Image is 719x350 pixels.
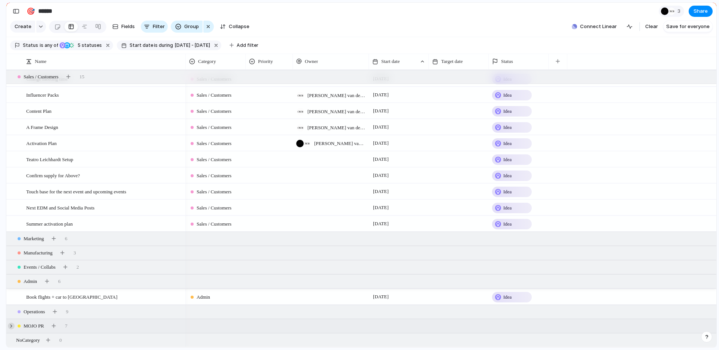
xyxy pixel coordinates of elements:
[26,187,126,196] span: Touch base for the next event and upcoming events
[58,278,61,285] span: 6
[569,21,620,32] button: Connect Linear
[314,140,365,147] span: [PERSON_NAME] van den [PERSON_NAME] , [PERSON_NAME] van den [PERSON_NAME]
[197,156,231,163] span: Sales / Customers
[503,124,512,131] span: Idea
[75,42,102,49] span: statuses
[43,42,58,49] span: any of
[130,42,153,49] span: Start date
[158,42,173,49] span: during
[503,156,512,163] span: Idea
[307,92,365,99] span: [PERSON_NAME] van den [PERSON_NAME]
[59,41,103,49] button: 5 statuses
[26,90,59,99] span: Influencer Packs
[197,91,231,99] span: Sales / Customers
[121,23,135,30] span: Fields
[173,41,212,49] button: [DATE] - [DATE]
[24,278,37,285] span: Admin
[663,21,713,33] button: Save for everyone
[197,204,231,212] span: Sales / Customers
[66,308,69,316] span: 9
[305,58,318,65] span: Owner
[40,42,43,49] span: is
[27,6,35,16] div: 🎯
[217,21,252,33] button: Collapse
[26,139,57,147] span: Activation Plan
[24,308,45,316] span: Operations
[371,171,391,180] span: [DATE]
[153,41,174,49] button: isduring
[198,58,216,65] span: Category
[307,124,365,132] span: [PERSON_NAME] van den [PERSON_NAME]
[26,219,73,228] span: Summer activation plan
[26,123,58,131] span: A Frame Design
[307,108,365,115] span: [PERSON_NAME] van den [PERSON_NAME]
[16,337,40,344] span: No Category
[371,155,391,164] span: [DATE]
[26,155,73,163] span: Teatro Leichhardt Setup
[580,23,617,30] span: Connect Linear
[10,21,35,33] button: Create
[24,235,44,242] span: Marketing
[25,5,37,17] button: 🎯
[38,41,60,49] button: isany of
[79,73,84,81] span: 15
[24,249,52,257] span: Manufacturing
[154,42,158,49] span: is
[75,42,82,48] span: 5
[197,293,210,301] span: Admin
[371,187,391,196] span: [DATE]
[503,293,512,301] span: Idea
[645,23,658,30] span: Clear
[197,124,231,131] span: Sales / Customers
[503,188,512,196] span: Idea
[381,58,400,65] span: Start date
[371,292,391,301] span: [DATE]
[501,58,513,65] span: Status
[171,21,203,33] button: Group
[24,263,55,271] span: Events / Collabs
[197,108,231,115] span: Sales / Customers
[60,337,62,344] span: 0
[26,106,52,115] span: Content Plan
[26,203,94,212] span: Next EDM and Social Media Posts
[503,108,512,115] span: Idea
[26,171,80,179] span: Confirm supply for Above?
[371,106,391,115] span: [DATE]
[24,73,58,81] span: Sales / Customers
[73,249,76,257] span: 3
[197,188,231,196] span: Sales / Customers
[109,21,138,33] button: Fields
[371,139,391,148] span: [DATE]
[694,7,708,15] span: Share
[503,172,512,179] span: Idea
[642,21,661,33] button: Clear
[503,204,512,212] span: Idea
[503,91,512,99] span: Idea
[175,42,210,49] span: [DATE] - [DATE]
[258,58,273,65] span: Priority
[153,23,165,30] span: Filter
[371,219,391,228] span: [DATE]
[666,23,710,30] span: Save for everyone
[689,6,713,17] button: Share
[184,23,199,30] span: Group
[76,263,79,271] span: 2
[24,322,44,330] span: MOJO PR
[26,292,118,301] span: Book flights + car to [GEOGRAPHIC_DATA]
[237,42,258,49] span: Add filter
[225,40,263,51] button: Add filter
[371,123,391,132] span: [DATE]
[197,172,231,179] span: Sales / Customers
[677,7,683,15] span: 3
[65,235,67,242] span: 6
[197,140,231,147] span: Sales / Customers
[503,220,512,228] span: Idea
[197,220,231,228] span: Sales / Customers
[141,21,168,33] button: Filter
[229,23,249,30] span: Collapse
[503,140,512,147] span: Idea
[371,90,391,99] span: [DATE]
[15,23,31,30] span: Create
[23,42,38,49] span: Status
[65,322,68,330] span: 7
